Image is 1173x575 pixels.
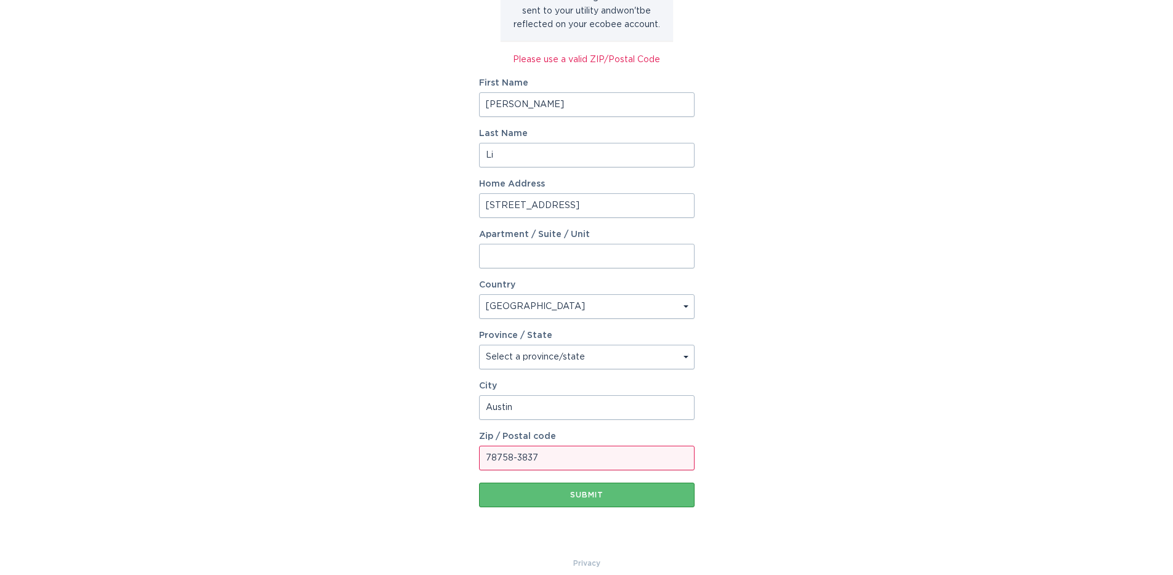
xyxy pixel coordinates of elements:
label: City [479,382,695,390]
label: Apartment / Suite / Unit [479,230,695,239]
label: Province / State [479,331,552,340]
button: Submit [479,483,695,507]
label: Country [479,281,515,289]
div: Please use a valid ZIP/Postal Code [479,53,695,66]
label: Home Address [479,180,695,188]
a: Privacy Policy & Terms of Use [573,557,600,570]
label: Zip / Postal code [479,432,695,441]
div: Submit [485,491,688,499]
label: Last Name [479,129,695,138]
label: First Name [479,79,695,87]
